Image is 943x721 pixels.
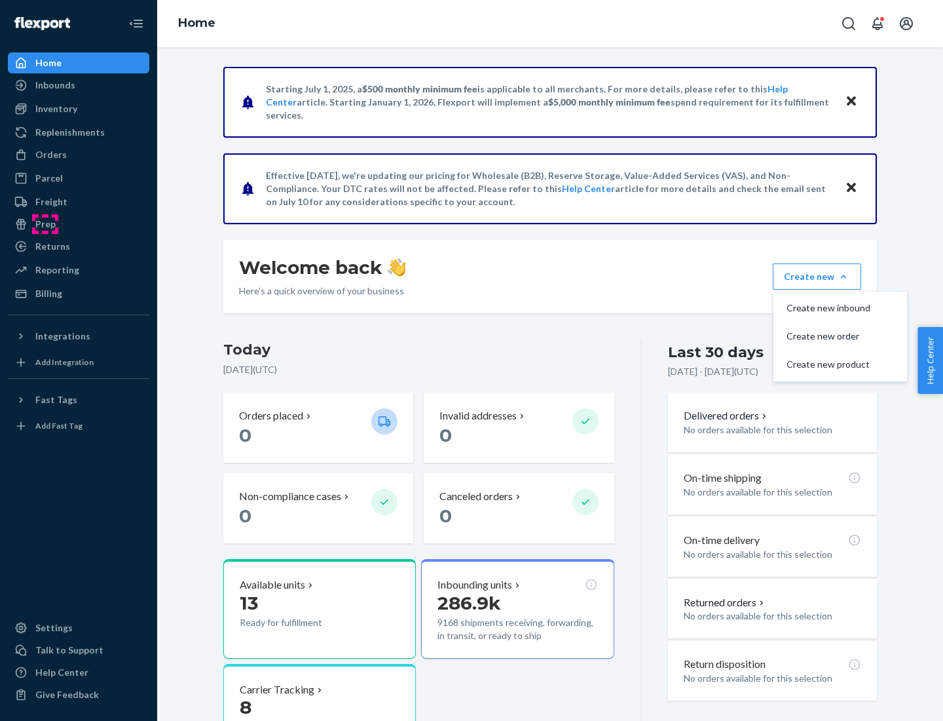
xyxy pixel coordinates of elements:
[684,672,861,685] p: No orders available for this selection
[843,92,860,111] button: Close
[35,357,94,368] div: Add Integration
[8,214,149,235] a: Prep
[8,98,149,119] a: Inventory
[35,218,56,231] div: Prep
[548,96,671,107] span: $5,000 monthly minimum fee
[35,126,105,139] div: Replenishments
[14,17,70,30] img: Flexport logo
[684,533,760,548] p: On-time delivery
[773,263,861,290] button: Create newCreate new inboundCreate new orderCreate new product
[684,408,769,423] button: Delivered orders
[786,332,870,341] span: Create new order
[223,473,413,543] button: Non-compliance cases 0
[424,473,614,543] button: Canceled orders 0
[893,10,919,37] button: Open account menu
[8,326,149,347] button: Integrations
[684,610,861,623] p: No orders available for this selection
[8,75,149,96] a: Inbounds
[439,489,513,504] p: Canceled orders
[437,616,597,642] p: 9168 shipments receiving, forwarding, in transit, or ready to ship
[437,577,512,593] p: Inbounding units
[439,424,452,446] span: 0
[388,258,406,277] img: hand-wave emoji
[239,505,251,527] span: 0
[35,263,79,277] div: Reporting
[836,10,862,37] button: Open Search Box
[8,283,149,304] a: Billing
[35,172,63,185] div: Parcel
[562,183,615,194] a: Help Center
[8,389,149,410] button: Fast Tags
[240,682,314,697] p: Carrier Tracking
[437,592,501,614] span: 286.9k
[35,195,67,208] div: Freight
[223,363,614,376] p: [DATE] ( UTC )
[239,489,341,504] p: Non-compliance cases
[439,505,452,527] span: 0
[35,79,75,92] div: Inbounds
[917,327,943,394] button: Help Center
[35,148,67,161] div: Orders
[240,592,258,614] span: 13
[223,559,416,659] button: Available units13Ready for fulfillment
[35,644,103,657] div: Talk to Support
[8,352,149,373] a: Add Integration
[35,240,70,253] div: Returns
[668,365,758,378] p: [DATE] - [DATE] ( UTC )
[35,688,99,701] div: Give Feedback
[239,284,406,298] p: Here’s a quick overview of your business
[35,330,90,343] div: Integrations
[266,169,832,208] p: Effective [DATE], we're updating our pricing for Wholesale (B2B), Reserve Storage, Value-Added Se...
[424,393,614,463] button: Invalid addresses 0
[684,471,762,486] p: On-time shipping
[35,56,62,69] div: Home
[8,52,149,73] a: Home
[8,416,149,437] a: Add Fast Tag
[240,696,251,718] span: 8
[843,179,860,198] button: Close
[684,657,766,672] p: Return disposition
[35,393,77,406] div: Fast Tags
[266,83,832,122] p: Starting July 1, 2025, a is applicable to all merchants. For more details, please refer to this a...
[223,393,413,463] button: Orders placed 0
[35,666,88,679] div: Help Center
[864,10,891,37] button: Open notifications
[439,408,517,423] p: Invalid addresses
[8,144,149,165] a: Orders
[8,662,149,683] a: Help Center
[8,122,149,143] a: Replenishments
[8,617,149,638] a: Settings
[362,83,477,94] span: $500 monthly minimum fee
[8,168,149,189] a: Parcel
[123,10,149,37] button: Close Navigation
[8,236,149,257] a: Returns
[223,340,614,360] h3: Today
[776,294,904,322] button: Create new inbound
[786,303,870,313] span: Create new inbound
[239,256,406,279] h1: Welcome back
[421,559,614,659] button: Inbounding units286.9k9168 shipments receiving, forwarding, in transit, or ready to ship
[178,16,215,30] a: Home
[35,420,83,431] div: Add Fast Tag
[35,102,77,115] div: Inventory
[239,424,251,446] span: 0
[776,322,904,351] button: Create new order
[684,595,767,610] button: Returned orders
[239,408,303,423] p: Orders placed
[8,640,149,661] a: Talk to Support
[240,577,305,593] p: Available units
[240,616,361,629] p: Ready for fulfillment
[684,548,861,561] p: No orders available for this selection
[684,423,861,437] p: No orders available for this selection
[168,5,226,43] ol: breadcrumbs
[8,260,149,281] a: Reporting
[668,342,764,362] div: Last 30 days
[8,684,149,705] button: Give Feedback
[35,621,73,634] div: Settings
[684,486,861,499] p: No orders available for this selection
[8,191,149,212] a: Freight
[35,287,62,300] div: Billing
